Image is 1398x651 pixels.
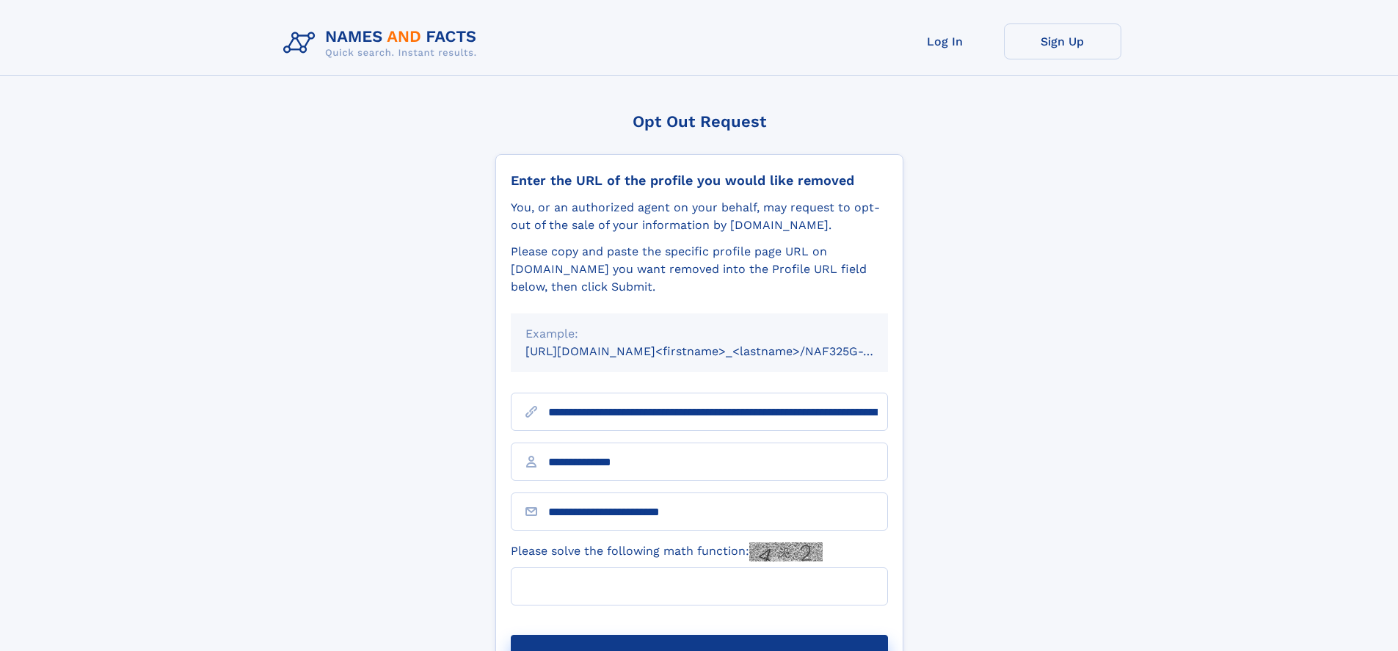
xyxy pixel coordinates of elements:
div: Example: [525,325,873,343]
div: Enter the URL of the profile you would like removed [511,172,888,189]
small: [URL][DOMAIN_NAME]<firstname>_<lastname>/NAF325G-xxxxxxxx [525,344,916,358]
label: Please solve the following math function: [511,542,823,561]
a: Log In [887,23,1004,59]
div: Please copy and paste the specific profile page URL on [DOMAIN_NAME] you want removed into the Pr... [511,243,888,296]
div: Opt Out Request [495,112,903,131]
div: You, or an authorized agent on your behalf, may request to opt-out of the sale of your informatio... [511,199,888,234]
a: Sign Up [1004,23,1121,59]
img: Logo Names and Facts [277,23,489,63]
